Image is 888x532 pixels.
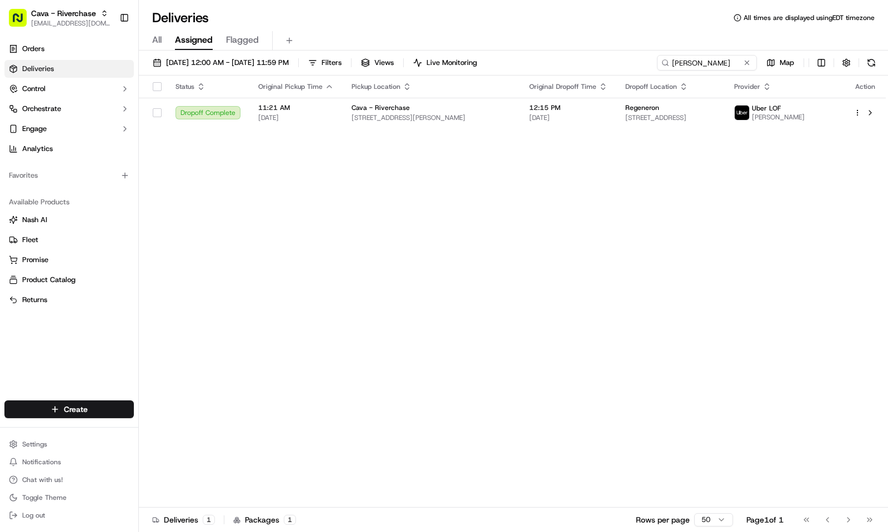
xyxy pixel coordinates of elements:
button: Orchestrate [4,100,134,118]
div: Action [854,82,877,91]
span: Fleet [22,235,38,245]
a: Nash AI [9,215,129,225]
a: Deliveries [4,60,134,78]
button: [EMAIL_ADDRESS][DOMAIN_NAME] [31,19,111,28]
button: Fleet [4,231,134,249]
button: Log out [4,508,134,523]
button: Returns [4,291,134,309]
a: Product Catalog [9,275,129,285]
span: 12:15 PM [529,103,608,112]
span: [DATE] [529,113,608,122]
span: Dropoff Location [625,82,677,91]
button: Live Monitoring [408,55,482,71]
button: Create [4,400,134,418]
span: Assigned [175,33,213,47]
span: Uber LOF [752,104,781,113]
div: 1 [203,515,215,525]
button: Chat with us! [4,472,134,488]
span: Settings [22,440,47,449]
button: Cava - Riverchase [31,8,96,19]
span: Deliveries [22,64,54,74]
button: Toggle Theme [4,490,134,505]
button: Notifications [4,454,134,470]
a: Analytics [4,140,134,158]
span: 11:21 AM [258,103,334,112]
span: Control [22,84,46,94]
span: Engage [22,124,47,134]
button: Settings [4,436,134,452]
button: Refresh [864,55,879,71]
span: Nash AI [22,215,47,225]
button: Views [356,55,399,71]
div: Packages [233,514,296,525]
span: Orchestrate [22,104,61,114]
span: Original Pickup Time [258,82,323,91]
button: Promise [4,251,134,269]
span: [PERSON_NAME] [752,113,805,122]
span: Toggle Theme [22,493,67,502]
a: Returns [9,295,129,305]
button: Map [761,55,799,71]
span: Map [780,58,794,68]
span: Status [175,82,194,91]
button: Engage [4,120,134,138]
span: Pickup Location [352,82,400,91]
span: Orders [22,44,44,54]
img: uber-new-logo.jpeg [735,106,749,120]
span: Log out [22,511,45,520]
span: Live Monitoring [427,58,477,68]
a: Orders [4,40,134,58]
span: Returns [22,295,47,305]
div: Available Products [4,193,134,211]
button: Filters [303,55,347,71]
p: Rows per page [636,514,690,525]
a: Promise [9,255,129,265]
span: [DATE] 12:00 AM - [DATE] 11:59 PM [166,58,289,68]
h1: Deliveries [152,9,209,27]
span: [DATE] [258,113,334,122]
span: Cava - Riverchase [352,103,410,112]
span: Flagged [226,33,259,47]
span: Views [374,58,394,68]
span: All times are displayed using EDT timezone [744,13,875,22]
span: Chat with us! [22,475,63,484]
span: Product Catalog [22,275,76,285]
span: Analytics [22,144,53,154]
span: Provider [734,82,760,91]
span: Original Dropoff Time [529,82,596,91]
button: Product Catalog [4,271,134,289]
div: Deliveries [152,514,215,525]
span: All [152,33,162,47]
span: [STREET_ADDRESS] [625,113,716,122]
button: Cava - Riverchase[EMAIL_ADDRESS][DOMAIN_NAME] [4,4,115,31]
input: Type to search [657,55,757,71]
button: Control [4,80,134,98]
div: Page 1 of 1 [746,514,784,525]
span: Notifications [22,458,61,466]
span: Promise [22,255,48,265]
button: [DATE] 12:00 AM - [DATE] 11:59 PM [148,55,294,71]
span: Create [64,404,88,415]
a: Fleet [9,235,129,245]
span: Filters [322,58,342,68]
span: [STREET_ADDRESS][PERSON_NAME] [352,113,511,122]
div: Favorites [4,167,134,184]
button: Nash AI [4,211,134,229]
div: 1 [284,515,296,525]
span: Regeneron [625,103,659,112]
